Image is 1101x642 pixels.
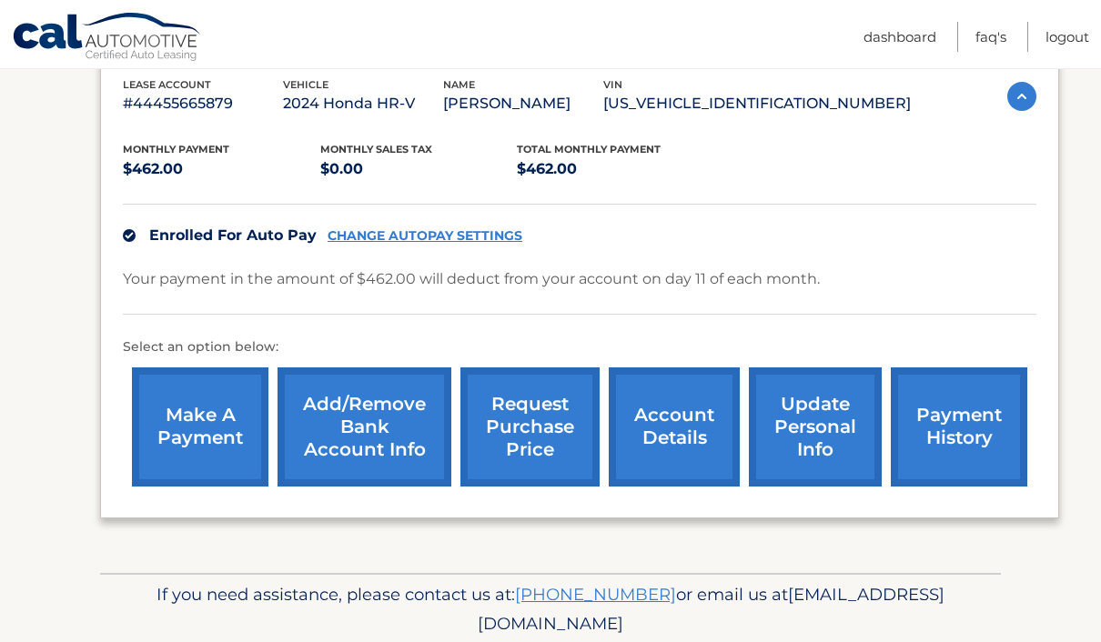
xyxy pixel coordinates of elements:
span: Enrolled For Auto Pay [149,226,317,244]
span: vehicle [283,78,328,91]
span: name [443,78,475,91]
a: Add/Remove bank account info [278,367,451,487]
span: lease account [123,78,211,91]
a: Cal Automotive [12,12,203,65]
img: check.svg [123,229,136,242]
a: [PHONE_NUMBER] [515,584,676,605]
a: account details [609,367,740,487]
span: Total Monthly Payment [517,143,661,155]
p: $462.00 [517,156,714,182]
span: vin [603,78,622,91]
a: Dashboard [864,22,936,52]
p: $0.00 [320,156,518,182]
p: [PERSON_NAME] [443,91,603,116]
a: update personal info [749,367,882,487]
a: Logout [1045,22,1089,52]
p: #44455665879 [123,91,283,116]
a: request purchase price [460,367,600,487]
span: Monthly Payment [123,143,229,155]
p: Your payment in the amount of $462.00 will deduct from your account on day 11 of each month. [123,266,820,292]
p: $462.00 [123,156,320,182]
img: accordion-active.svg [1007,82,1036,111]
p: 2024 Honda HR-V [283,91,443,116]
a: make a payment [132,367,268,487]
p: [US_VEHICLE_IDENTIFICATION_NUMBER] [603,91,911,116]
p: If you need assistance, please contact us at: or email us at [112,580,989,638]
a: payment history [891,367,1027,487]
a: CHANGE AUTOPAY SETTINGS [328,228,522,244]
a: FAQ's [975,22,1006,52]
p: Select an option below: [123,336,1036,358]
span: Monthly sales Tax [320,143,432,155]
